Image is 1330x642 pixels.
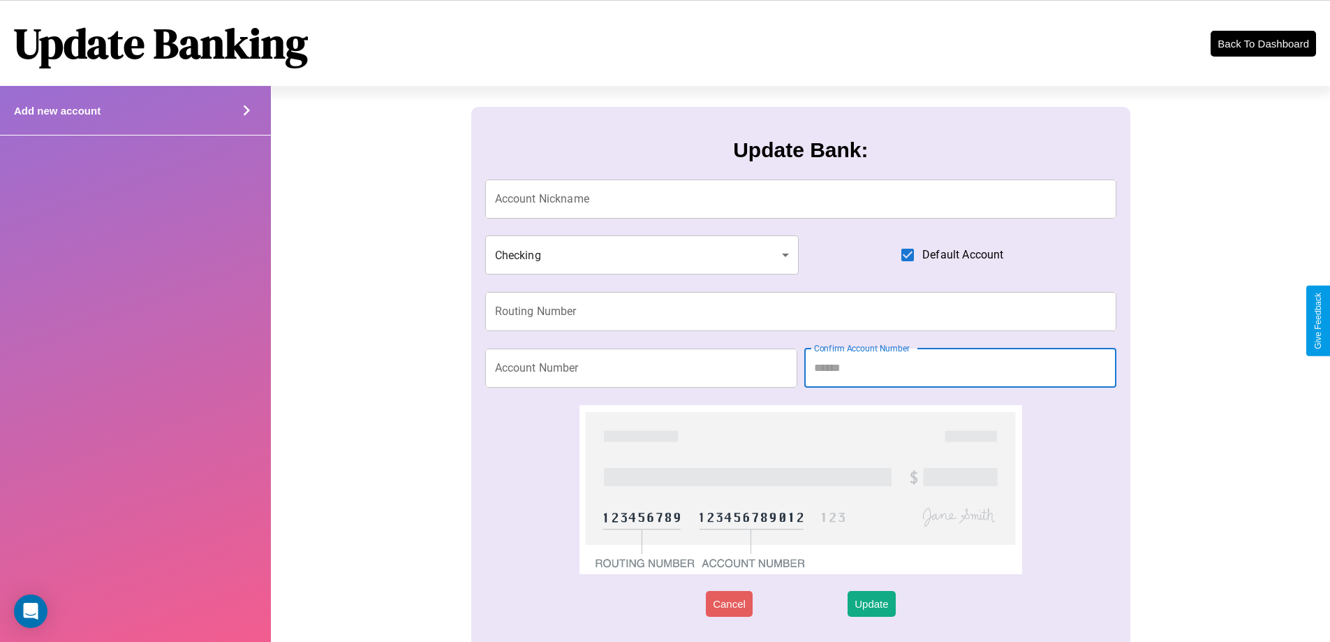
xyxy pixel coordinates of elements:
[1211,31,1316,57] button: Back To Dashboard
[814,342,910,354] label: Confirm Account Number
[14,15,308,72] h1: Update Banking
[485,235,799,275] div: Checking
[733,138,868,162] h3: Update Bank:
[922,247,1003,263] span: Default Account
[579,405,1021,574] img: check
[14,105,101,117] h4: Add new account
[706,591,753,617] button: Cancel
[14,594,47,628] div: Open Intercom Messenger
[848,591,895,617] button: Update
[1313,293,1323,349] div: Give Feedback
